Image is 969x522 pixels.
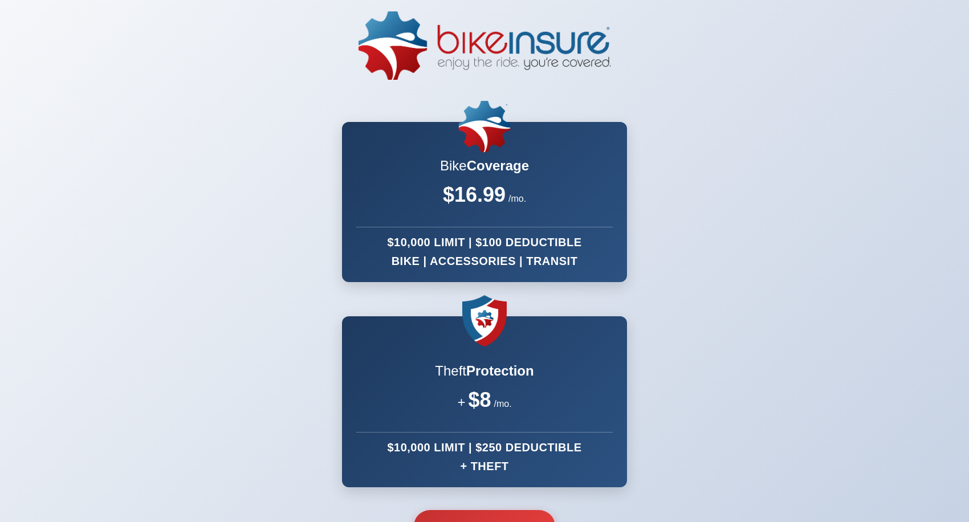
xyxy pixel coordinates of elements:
[494,399,511,409] span: /mo.
[359,11,610,80] img: BikeInsure Logo
[467,158,529,173] span: Coverage
[356,236,613,249] div: $10,000 LIMIT | $100 DEDUCTIBLE
[453,101,516,152] img: BikeInsure
[356,255,613,268] div: BIKE | ACCESSORIES | TRANSIT
[468,388,491,412] span: $8
[356,441,613,454] div: $10,000 LIMIT | $250 DEDUCTIBLE
[356,460,613,473] div: + THEFT
[457,394,465,410] span: +
[440,158,529,174] h2: Bike
[435,363,534,380] h2: Theft
[443,183,506,207] span: $16.99
[466,363,534,378] span: Protection
[508,194,526,204] span: /mo.
[462,295,507,346] img: BikeInsure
